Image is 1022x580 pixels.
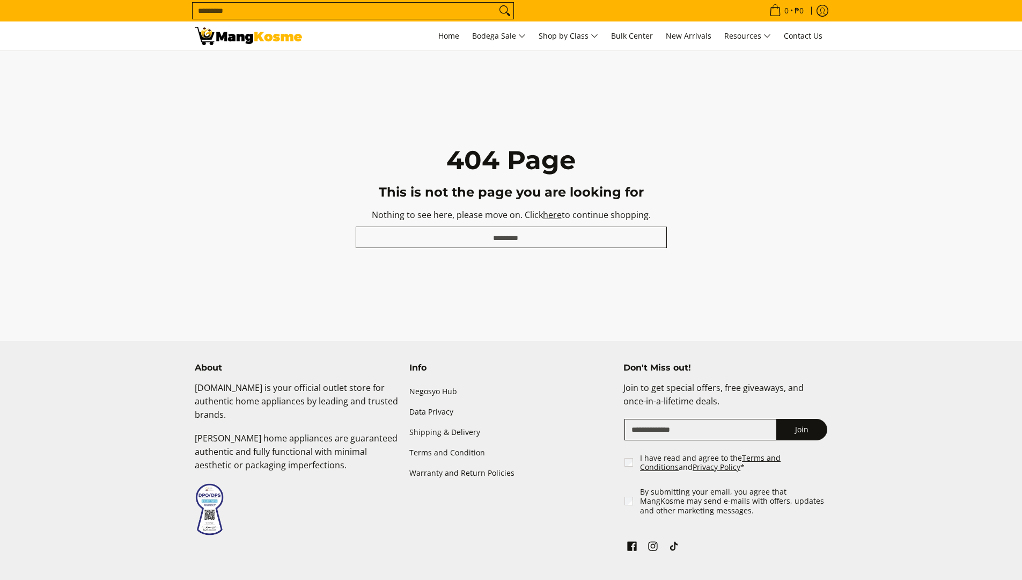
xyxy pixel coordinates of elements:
[693,462,740,472] a: Privacy Policy
[640,487,828,516] label: By submitting your email, you agree that MangKosme may send e-mails with offers, updates and othe...
[433,21,465,50] a: Home
[783,7,790,15] span: 0
[533,21,604,50] a: Shop by Class
[356,144,667,176] h1: 404 Page
[776,419,827,440] button: Join
[724,30,771,43] span: Resources
[623,363,827,373] h4: Don't Miss out!
[660,21,717,50] a: New Arrivals
[195,432,399,482] p: [PERSON_NAME] home appliances are guaranteed authentic and fully functional with minimal aestheti...
[719,21,776,50] a: Resources
[313,21,828,50] nav: Main Menu
[195,381,399,432] p: [DOMAIN_NAME] is your official outlet store for authentic home appliances by leading and trusted ...
[543,209,562,221] a: here
[195,363,399,373] h4: About
[640,453,781,473] a: Terms and Conditions
[195,483,224,536] img: Data Privacy Seal
[539,30,598,43] span: Shop by Class
[645,539,660,557] a: See Mang Kosme on Instagram
[624,539,639,557] a: See Mang Kosme on Facebook
[496,3,513,19] button: Search
[356,208,667,227] p: Nothing to see here, please move on. Click to continue shopping.
[793,7,805,15] span: ₱0
[472,30,526,43] span: Bodega Sale
[778,21,828,50] a: Contact Us
[409,422,613,443] a: Shipping & Delivery
[409,443,613,463] a: Terms and Condition
[606,21,658,50] a: Bulk Center
[409,402,613,422] a: Data Privacy
[409,381,613,402] a: Negosyo Hub
[623,381,827,419] p: Join to get special offers, free giveaways, and once-in-a-lifetime deals.
[784,31,822,41] span: Contact Us
[438,31,459,41] span: Home
[409,363,613,373] h4: Info
[195,27,302,45] img: 404 Page Not Found | Mang Kosme
[640,453,828,472] label: I have read and agree to the and *
[356,184,667,200] h3: This is not the page you are looking for
[467,21,531,50] a: Bodega Sale
[409,463,613,483] a: Warranty and Return Policies
[666,539,681,557] a: See Mang Kosme on TikTok
[611,31,653,41] span: Bulk Center
[666,31,711,41] span: New Arrivals
[766,5,807,17] span: •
